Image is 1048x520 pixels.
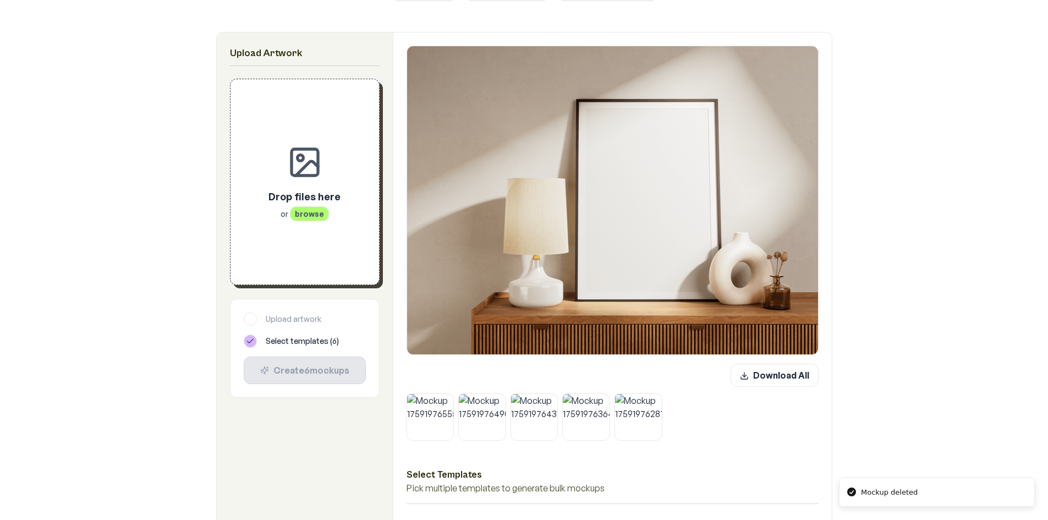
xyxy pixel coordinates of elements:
div: Mockup deleted [861,487,918,498]
p: or [268,209,341,220]
button: Create6mockups [244,357,366,384]
img: Mockup 1759197636468 [563,394,610,441]
button: Download All [731,364,819,387]
img: Framed Poster 5 [407,46,818,354]
img: Mockup 1759197643157 [511,394,558,441]
span: Upload artwork [266,314,321,325]
img: Mockup 1759197628788 [615,394,662,441]
p: Drop files here [268,189,341,204]
img: Mockup 1759197655517 [407,394,454,441]
span: browse [290,206,329,221]
h2: Upload Artwork [230,46,380,61]
span: Select templates ( 6 ) [266,336,339,347]
img: Mockup 1759197649023 [459,394,506,441]
h3: Select Templates [407,467,819,481]
p: Pick multiple templates to generate bulk mockups [407,481,819,495]
div: Create 6 mockup s [253,364,356,377]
